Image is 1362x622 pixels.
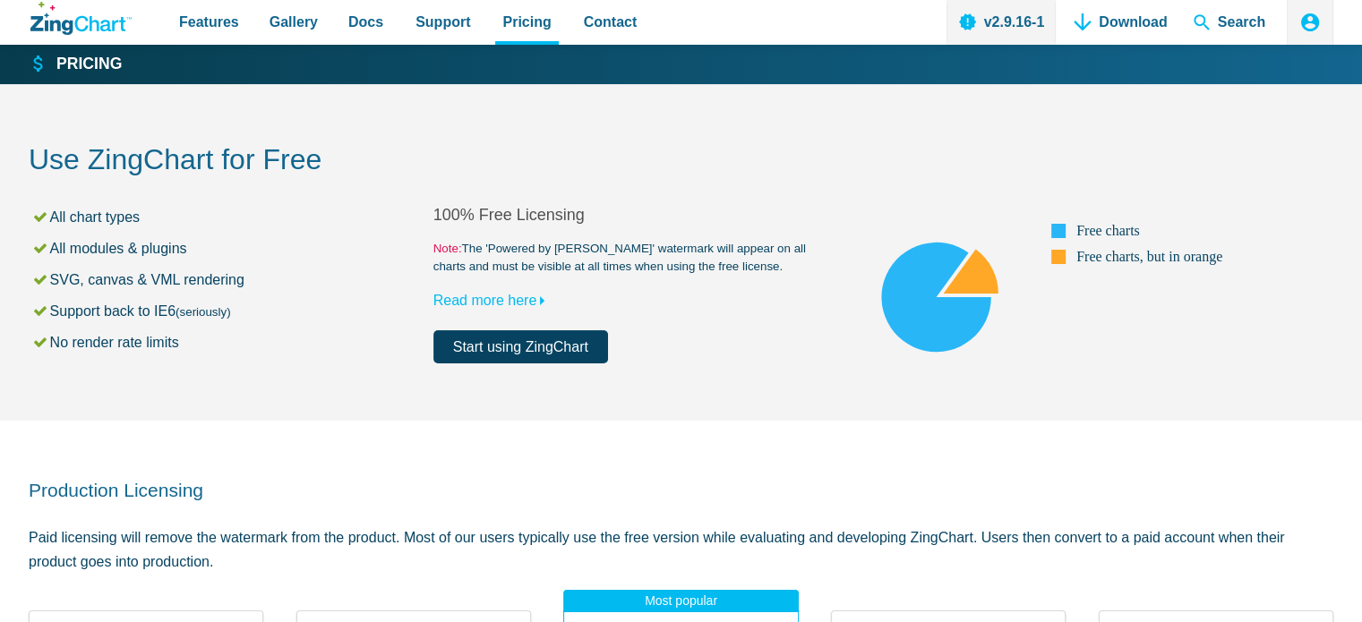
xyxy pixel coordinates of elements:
a: ZingChart Logo. Click to return to the homepage [30,2,132,35]
li: No render rate limits [31,330,433,354]
span: Support [415,10,470,34]
span: Gallery [270,10,318,34]
li: All chart types [31,205,433,229]
h2: Production Licensing [29,478,1333,502]
h2: 100% Free Licensing [433,205,838,226]
span: Features [179,10,239,34]
a: Read more here [433,293,553,308]
small: The 'Powered by [PERSON_NAME]' watermark will appear on all charts and must be visible at all tim... [433,240,838,276]
h2: Use ZingChart for Free [29,141,1333,182]
li: SVG, canvas & VML rendering [31,268,433,292]
small: (seriously) [176,305,230,319]
span: Pricing [502,10,551,34]
p: Paid licensing will remove the watermark from the product. Most of our users typically use the fr... [29,525,1333,574]
span: Note: [433,242,462,255]
li: All modules & plugins [31,236,433,260]
a: Start using ZingChart [433,330,608,363]
span: Docs [348,10,383,34]
strong: Pricing [56,56,122,72]
a: Pricing [30,54,122,75]
li: Support back to IE6 [31,299,433,323]
span: Contact [584,10,638,34]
